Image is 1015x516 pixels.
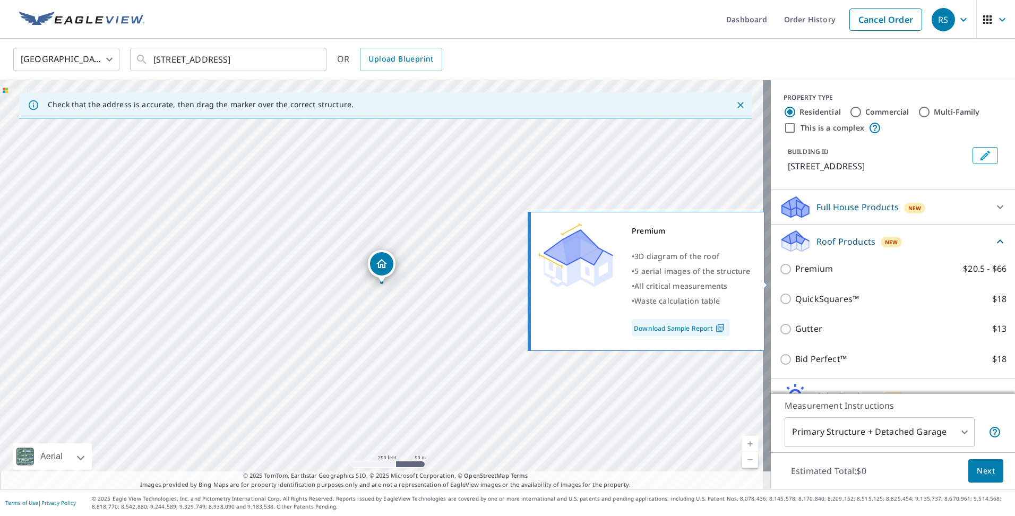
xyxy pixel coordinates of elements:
[885,238,898,246] span: New
[934,107,980,117] label: Multi-Family
[464,471,509,479] a: OpenStreetMap
[48,100,354,109] p: Check that the address is accurate, then drag the marker over the correct structure.
[13,45,119,74] div: [GEOGRAPHIC_DATA]
[13,443,92,470] div: Aerial
[795,352,847,366] p: Bid Perfect™
[795,322,822,336] p: Gutter
[337,48,442,71] div: OR
[816,201,899,213] p: Full House Products
[795,293,859,306] p: QuickSquares™
[968,459,1003,483] button: Next
[632,319,729,336] a: Download Sample Report
[795,262,833,276] p: Premium
[632,264,751,279] div: •
[713,323,727,333] img: Pdf Icon
[368,250,395,283] div: Dropped pin, building 1, Residential property, 309 Mountain View Rd Sellersville, PA 18960
[977,465,995,478] span: Next
[19,12,144,28] img: EV Logo
[632,279,751,294] div: •
[784,93,1002,102] div: PROPERTY TYPE
[992,293,1007,306] p: $18
[801,123,864,133] label: This is a complex
[539,223,613,287] img: Premium
[785,399,1001,412] p: Measurement Instructions
[632,294,751,308] div: •
[779,229,1007,254] div: Roof ProductsNew
[865,107,909,117] label: Commercial
[992,322,1007,336] p: $13
[243,471,528,480] span: © 2025 TomTom, Earthstar Geographics SIO, © 2025 Microsoft Corporation, ©
[634,266,750,276] span: 5 aerial images of the structure
[632,249,751,264] div: •
[634,251,719,261] span: 3D diagram of the roof
[973,147,998,164] button: Edit building 1
[153,45,305,74] input: Search by address or latitude-longitude
[788,160,968,173] p: [STREET_ADDRESS]
[41,499,76,506] a: Privacy Policy
[963,262,1007,276] p: $20.5 - $66
[799,107,841,117] label: Residential
[368,53,433,66] span: Upload Blueprint
[5,499,38,506] a: Terms of Use
[988,426,1001,438] span: Your report will include the primary structure and a detached garage if one exists.
[788,147,829,156] p: BUILDING ID
[908,204,922,212] span: New
[92,495,1010,511] p: © 2025 Eagle View Technologies, Inc. and Pictometry International Corp. All Rights Reserved. Repo...
[782,459,875,483] p: Estimated Total: $0
[634,296,720,306] span: Waste calculation table
[5,500,76,506] p: |
[992,352,1007,366] p: $18
[932,8,955,31] div: RS
[849,8,922,31] a: Cancel Order
[734,98,747,112] button: Close
[785,417,975,447] div: Primary Structure + Detached Garage
[511,471,528,479] a: Terms
[37,443,66,470] div: Aerial
[360,48,442,71] a: Upload Blueprint
[742,436,758,452] a: Current Level 17, Zoom In
[779,383,1007,409] div: Solar ProductsNew
[779,194,1007,220] div: Full House ProductsNew
[816,235,875,248] p: Roof Products
[634,281,727,291] span: All critical measurements
[742,452,758,468] a: Current Level 17, Zoom Out
[816,390,877,402] p: Solar Products
[632,223,751,238] div: Premium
